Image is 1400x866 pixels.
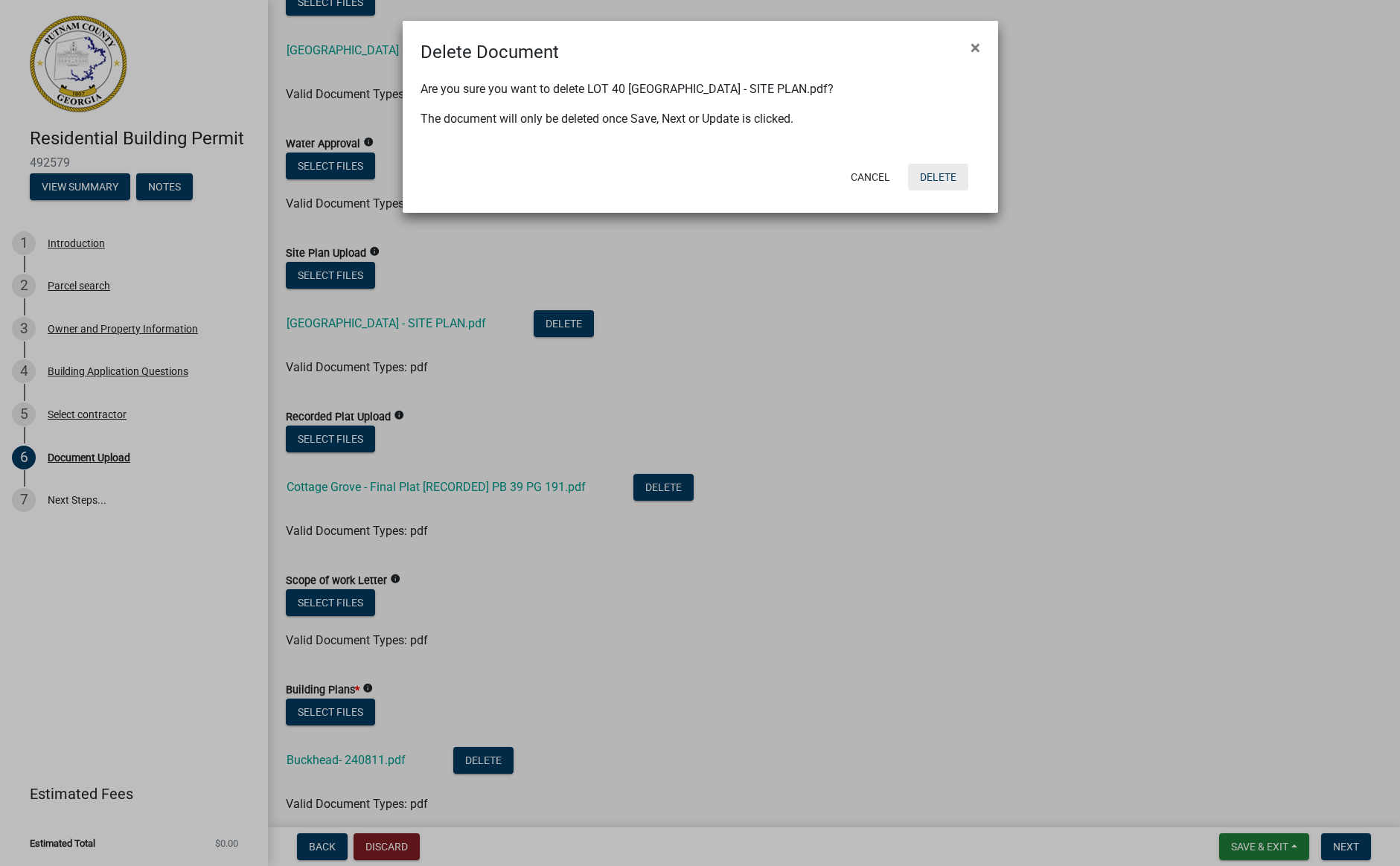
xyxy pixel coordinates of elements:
[421,110,980,128] p: The document will only be deleted once Save, Next or Update is clicked.
[421,39,559,65] h4: Delete Document
[839,164,902,190] button: Cancel
[908,164,968,190] button: Delete
[421,80,980,98] p: Are you sure you want to delete LOT 40 [GEOGRAPHIC_DATA] - SITE PLAN.pdf?
[959,27,992,68] button: Close
[971,37,980,58] span: ×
